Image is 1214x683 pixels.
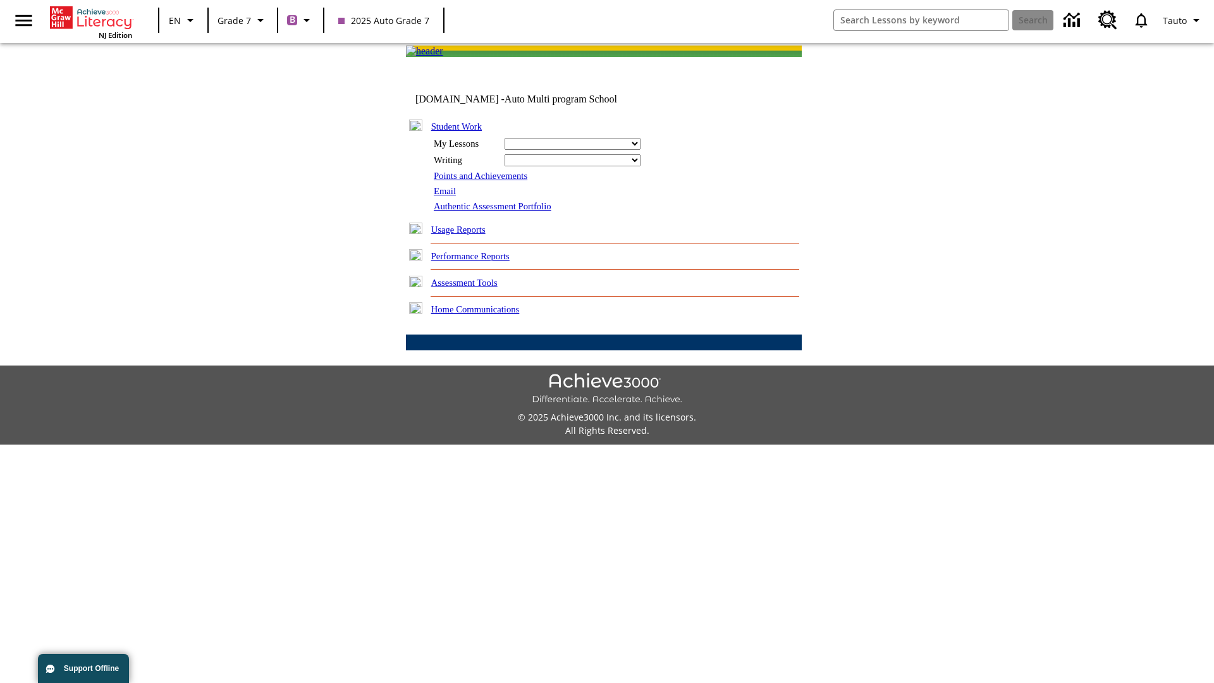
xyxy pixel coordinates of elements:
[169,14,181,27] span: EN
[212,9,273,32] button: Grade: Grade 7, Select a grade
[434,171,527,181] a: Points and Achievements
[415,94,648,105] td: [DOMAIN_NAME] -
[409,249,422,261] img: plus.gif
[532,373,682,405] img: Achieve3000 Differentiate Accelerate Achieve
[338,14,429,27] span: 2025 Auto Grade 7
[434,138,497,149] div: My Lessons
[1056,3,1091,38] a: Data Center
[5,2,42,39] button: Open side menu
[290,12,295,28] span: B
[431,121,482,132] a: Student Work
[431,251,510,261] a: Performance Reports
[505,94,617,104] nobr: Auto Multi program School
[38,654,129,683] button: Support Offline
[99,30,132,40] span: NJ Edition
[409,276,422,287] img: plus.gif
[431,278,498,288] a: Assessment Tools
[409,302,422,314] img: plus.gif
[50,4,132,40] div: Home
[434,201,551,211] a: Authentic Assessment Portfolio
[1158,9,1209,32] button: Profile/Settings
[434,155,497,166] div: Writing
[406,46,443,57] img: header
[218,14,251,27] span: Grade 7
[1163,14,1187,27] span: Tauto
[834,10,1009,30] input: search field
[434,186,456,196] a: Email
[1091,3,1125,37] a: Resource Center, Will open in new tab
[282,9,319,32] button: Boost Class color is purple. Change class color
[64,664,119,673] span: Support Offline
[409,223,422,234] img: plus.gif
[409,120,422,131] img: minus.gif
[431,225,486,235] a: Usage Reports
[431,304,520,314] a: Home Communications
[163,9,204,32] button: Language: EN, Select a language
[1125,4,1158,37] a: Notifications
